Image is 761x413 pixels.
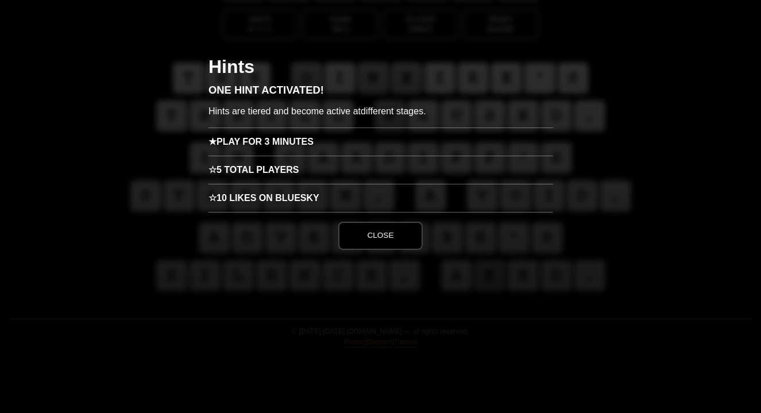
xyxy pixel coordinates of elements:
span: different stages. [361,106,426,116]
h3: One Hint Activated! [208,85,553,105]
p: Hints are tiered and become active at [208,105,553,128]
h3: 5 Total Players [208,156,553,184]
button: Close [338,222,422,249]
h3: Play for 3 minutes [208,128,553,156]
span: ★ [208,128,217,156]
span: ☆ [208,156,217,184]
h3: 10 Likes on Bluesky [208,184,553,212]
h2: Hints [208,57,553,85]
span: ☆ [208,184,217,212]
